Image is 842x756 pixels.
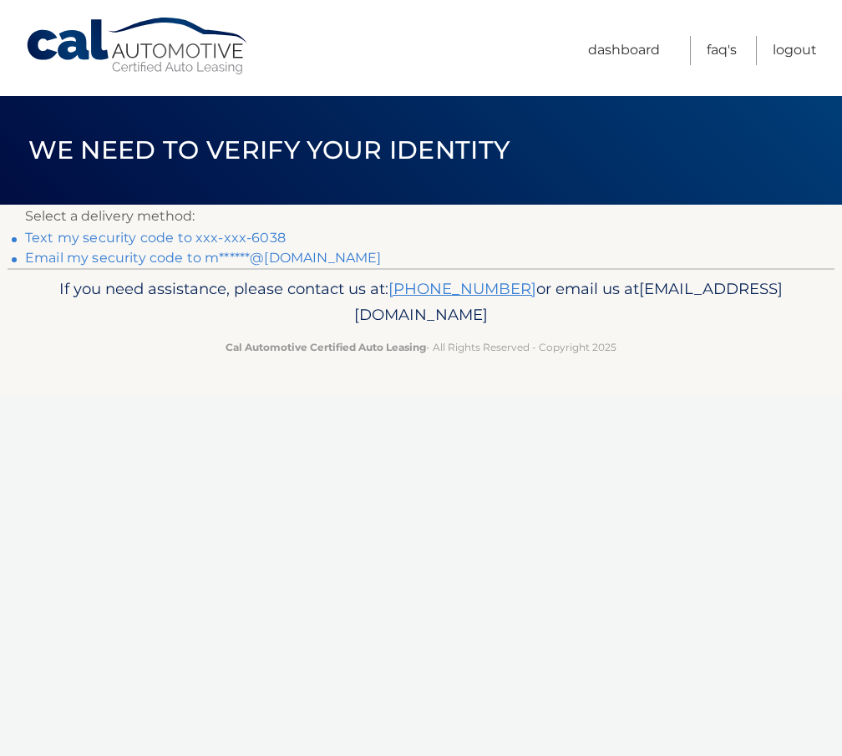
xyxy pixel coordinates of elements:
[707,36,737,65] a: FAQ's
[25,205,817,228] p: Select a delivery method:
[773,36,817,65] a: Logout
[25,250,382,266] a: Email my security code to m******@[DOMAIN_NAME]
[25,230,286,246] a: Text my security code to xxx-xxx-6038
[33,276,809,329] p: If you need assistance, please contact us at: or email us at
[388,279,536,298] a: [PHONE_NUMBER]
[25,17,251,76] a: Cal Automotive
[226,341,426,353] strong: Cal Automotive Certified Auto Leasing
[28,134,510,165] span: We need to verify your identity
[588,36,660,65] a: Dashboard
[33,338,809,356] p: - All Rights Reserved - Copyright 2025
